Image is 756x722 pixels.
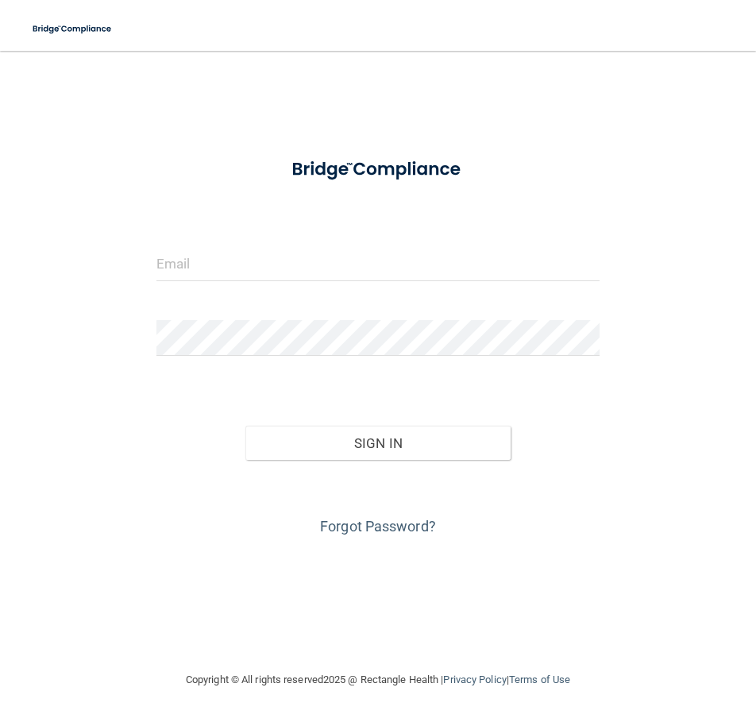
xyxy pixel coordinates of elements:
[320,518,436,535] a: Forgot Password?
[509,674,570,685] a: Terms of Use
[24,13,121,45] img: bridge_compliance_login_screen.278c3ca4.svg
[245,426,511,461] button: Sign In
[156,245,600,281] input: Email
[88,654,668,705] div: Copyright © All rights reserved 2025 @ Rectangle Health | |
[443,674,506,685] a: Privacy Policy
[273,146,483,193] img: bridge_compliance_login_screen.278c3ca4.svg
